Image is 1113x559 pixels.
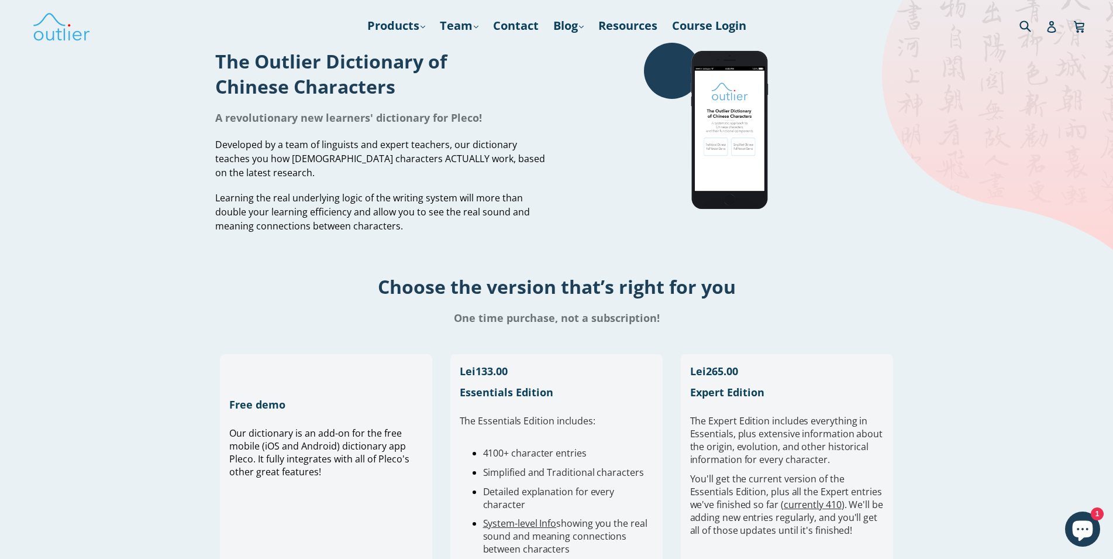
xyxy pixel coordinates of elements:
[483,447,587,459] span: 4100+ character entries
[215,138,545,179] span: Developed by a team of linguists and expert teachers, our dictionary teaches you how [DEMOGRAPHIC...
[690,414,816,427] span: The Expert Edition includes e
[460,364,508,378] span: Lei133.00
[229,427,409,478] span: Our dictionary is an add-on for the free mobile (iOS and Android) dictionary app Pleco. It fully ...
[361,15,431,36] a: Products
[666,15,752,36] a: Course Login
[215,191,530,232] span: Learning the real underlying logic of the writing system will more than double your learning effi...
[592,15,663,36] a: Resources
[784,498,842,511] a: currently 410
[32,9,91,43] img: Outlier Linguistics
[434,15,484,36] a: Team
[215,111,548,125] h1: A revolutionary new learners' dictionary for Pleco!
[483,466,644,479] span: Simplified and Traditional characters
[483,517,557,530] a: System-level Info
[215,49,548,99] h1: The Outlier Dictionary of Chinese Characters
[460,385,654,399] h1: Essentials Edition
[483,485,615,511] span: Detailed explanation for every character
[1062,512,1104,550] inbox-online-store-chat: Shopify online store chat
[483,517,647,555] span: showing you the real sound and meaning connections between characters
[1016,13,1049,37] input: Search
[229,397,423,411] h1: Free demo
[547,15,590,36] a: Blog
[487,15,545,36] a: Contact
[460,414,595,427] span: The Essentials Edition includes:
[690,364,738,378] span: Lei265.00
[690,472,883,537] span: You'll get the current version of the Essentials Edition, plus all the Expert entries we've finis...
[690,385,884,399] h1: Expert Edition
[690,414,883,466] span: verything in Essentials, plus extensive information about the origin, evolution, and other histor...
